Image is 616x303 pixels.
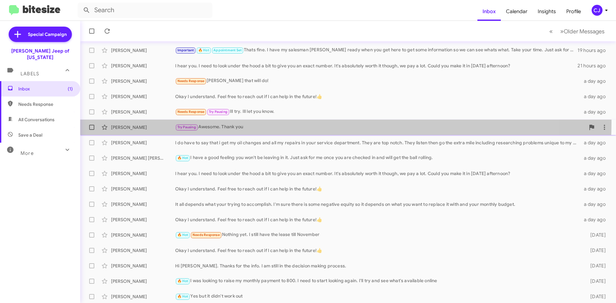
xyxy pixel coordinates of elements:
[111,247,175,254] div: [PERSON_NAME]
[111,78,175,84] div: [PERSON_NAME]
[177,79,205,83] span: Needs Response
[111,93,175,100] div: [PERSON_NAME]
[111,109,175,115] div: [PERSON_NAME]
[580,78,611,84] div: a day ago
[560,27,564,35] span: »
[175,93,580,100] div: Okay I understand. Feel free to reach out if I can help in the future!👍
[177,156,188,160] span: 🔥 Hot
[111,186,175,192] div: [PERSON_NAME]
[175,77,580,85] div: [PERSON_NAME] that will do!
[580,278,611,284] div: [DATE]
[175,263,580,269] div: Hi [PERSON_NAME]. Thanks for the info. I am still in the decision making process.
[9,27,72,42] a: Special Campaign
[111,124,175,130] div: [PERSON_NAME]
[580,139,611,146] div: a day ago
[175,123,585,131] div: Awesome. Thank you
[18,116,55,123] span: All Conversations
[577,47,611,54] div: 19 hours ago
[175,108,580,115] div: Ill try. Ill let you know.
[78,3,212,18] input: Search
[177,279,188,283] span: 🔥 Hot
[175,154,580,162] div: I have a good feeling you won't be leaving in it. Just ask for me once you are checked in and wil...
[580,263,611,269] div: [DATE]
[580,201,611,207] div: a day ago
[177,233,188,237] span: 🔥 Hot
[175,186,580,192] div: Okay I understand. Feel free to reach out if I can help in the future!👍
[111,63,175,69] div: [PERSON_NAME]
[193,233,220,237] span: Needs Response
[18,101,73,107] span: Needs Response
[564,28,604,35] span: Older Messages
[111,170,175,177] div: [PERSON_NAME]
[501,2,533,21] a: Calendar
[175,139,580,146] div: I do have to say that i get my oil changes and all my repairs in your service department. They ar...
[580,109,611,115] div: a day ago
[580,93,611,100] div: a day ago
[549,27,553,35] span: «
[177,294,188,299] span: 🔥 Hot
[561,2,586,21] a: Profile
[175,201,580,207] div: It all depends what your trying to accomplish. I'm sure there is some negative equity so it depen...
[18,86,73,92] span: Inbox
[175,46,577,54] div: Thats fine. I have my salesman [PERSON_NAME] ready when you get here to get some information so w...
[586,5,609,16] button: CJ
[213,48,242,52] span: Appointment Set
[111,278,175,284] div: [PERSON_NAME]
[577,63,611,69] div: 21 hours ago
[21,71,39,77] span: Labels
[177,110,205,114] span: Needs Response
[556,25,608,38] button: Next
[175,170,580,177] div: I hear you. I need to look under the hood a bit to give you an exact number. It's absolutely wort...
[111,201,175,207] div: [PERSON_NAME]
[592,5,603,16] div: CJ
[209,110,227,114] span: Try Pausing
[21,150,34,156] span: More
[580,186,611,192] div: a day ago
[175,277,580,285] div: I was looking to raise my monthly payment to 800. I need to start looking again. I'll try and see...
[580,155,611,161] div: a day ago
[175,216,580,223] div: Okay I understand. Feel free to reach out if I can help in the future!👍
[580,216,611,223] div: a day ago
[545,25,557,38] button: Previous
[111,155,175,161] div: [PERSON_NAME] [PERSON_NAME]
[18,132,42,138] span: Save a Deal
[175,247,580,254] div: Okay I understand. Feel free to reach out if I can help in the future!👍
[580,293,611,300] div: [DATE]
[533,2,561,21] a: Insights
[175,63,577,69] div: I hear you. I need to look under the hood a bit to give you an exact number. It's absolutely wort...
[111,216,175,223] div: [PERSON_NAME]
[580,232,611,238] div: [DATE]
[177,48,194,52] span: Important
[177,125,196,129] span: Try Pausing
[175,293,580,300] div: Yes but it didn't work out
[546,25,608,38] nav: Page navigation example
[111,232,175,238] div: [PERSON_NAME]
[580,247,611,254] div: [DATE]
[111,293,175,300] div: [PERSON_NAME]
[198,48,209,52] span: 🔥 Hot
[477,2,501,21] a: Inbox
[175,231,580,239] div: Nothing yet. I still have the lease till November
[111,263,175,269] div: [PERSON_NAME]
[111,139,175,146] div: [PERSON_NAME]
[28,31,67,38] span: Special Campaign
[111,47,175,54] div: [PERSON_NAME]
[68,86,73,92] span: (1)
[580,170,611,177] div: a day ago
